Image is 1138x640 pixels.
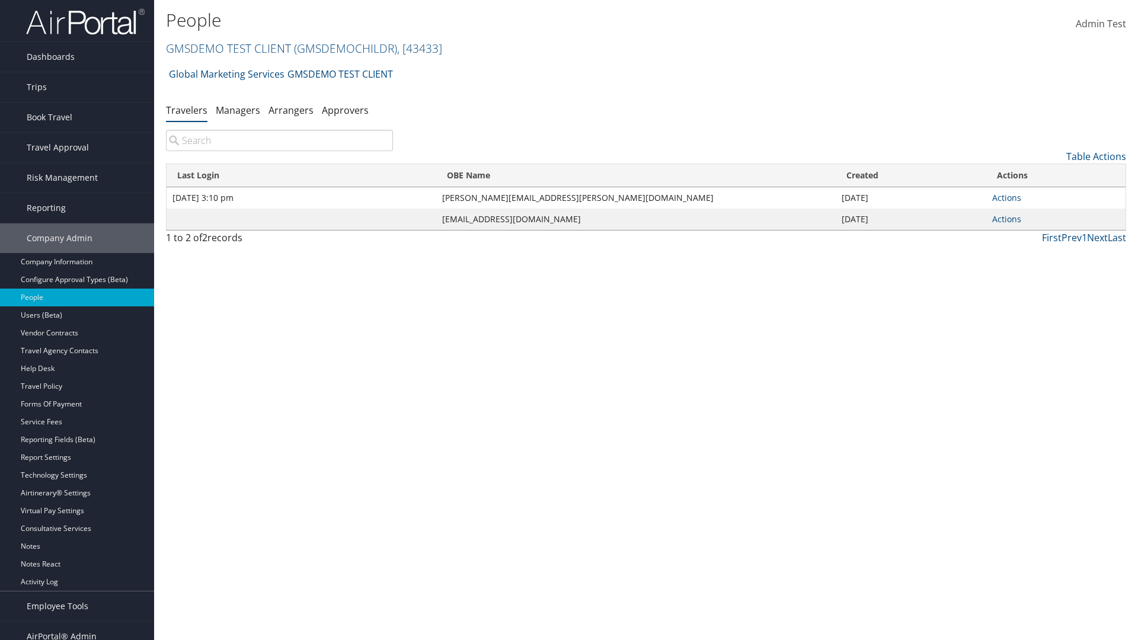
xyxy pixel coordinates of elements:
th: Last Login: activate to sort column ascending [167,164,436,187]
a: Actions [992,192,1021,203]
span: Dashboards [27,42,75,72]
a: Admin Test [1076,6,1126,43]
span: Book Travel [27,103,72,132]
span: Reporting [27,193,66,223]
input: Search [166,130,393,151]
a: GMSDEMO TEST CLIENT [166,40,442,56]
a: GMSDEMO TEST CLIENT [287,62,393,86]
a: Table Actions [1066,150,1126,163]
span: Trips [27,72,47,102]
th: Created: activate to sort column ascending [836,164,986,187]
td: [DATE] 3:10 pm [167,187,436,209]
span: ( GMSDEMOCHILDR ) [294,40,397,56]
span: Risk Management [27,163,98,193]
th: OBE Name: activate to sort column ascending [436,164,835,187]
a: Arrangers [268,104,314,117]
a: Last [1108,231,1126,244]
a: 1 [1082,231,1087,244]
a: Approvers [322,104,369,117]
td: [DATE] [836,209,986,230]
a: Managers [216,104,260,117]
a: First [1042,231,1062,244]
a: Prev [1062,231,1082,244]
span: Company Admin [27,223,92,253]
a: Next [1087,231,1108,244]
td: [EMAIL_ADDRESS][DOMAIN_NAME] [436,209,835,230]
span: , [ 43433 ] [397,40,442,56]
a: Travelers [166,104,207,117]
span: Employee Tools [27,591,88,621]
img: airportal-logo.png [26,8,145,36]
a: Actions [992,213,1021,225]
h1: People [166,8,806,33]
a: Global Marketing Services [169,62,284,86]
span: Travel Approval [27,133,89,162]
div: 1 to 2 of records [166,231,393,251]
span: 2 [202,231,207,244]
span: Admin Test [1076,17,1126,30]
td: [PERSON_NAME][EMAIL_ADDRESS][PERSON_NAME][DOMAIN_NAME] [436,187,835,209]
td: [DATE] [836,187,986,209]
th: Actions [986,164,1126,187]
